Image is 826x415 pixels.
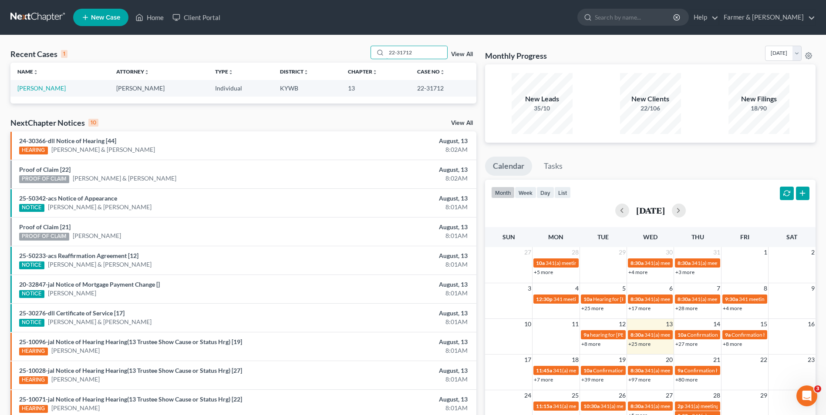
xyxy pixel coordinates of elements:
[491,187,515,198] button: month
[763,247,768,258] span: 1
[168,10,225,25] a: Client Portal
[73,231,121,240] a: [PERSON_NAME]
[628,269,647,275] a: +4 more
[618,390,627,401] span: 26
[502,233,515,241] span: Sun
[630,367,644,374] span: 8:30a
[324,260,468,269] div: 8:01AM
[534,376,553,383] a: +7 more
[324,194,468,203] div: August, 13
[618,247,627,258] span: 29
[678,403,684,409] span: 2p
[630,296,644,302] span: 8:30a
[628,376,651,383] a: +97 more
[341,80,410,96] td: 13
[618,319,627,329] span: 12
[728,104,789,113] div: 18/90
[48,289,96,298] a: [PERSON_NAME]
[644,331,775,338] span: 341(a) meeting for [PERSON_NAME] & [PERSON_NAME]
[593,367,692,374] span: Confirmation hearing for [PERSON_NAME]
[712,319,721,329] span: 14
[807,319,816,329] span: 16
[19,137,116,144] a: 24-30366-dll Notice of Hearing [44]
[583,331,589,338] span: 9a
[675,341,698,347] a: +27 more
[716,283,721,294] span: 7
[536,403,552,409] span: 11:15a
[546,260,630,266] span: 341(a) meeting for [PERSON_NAME]
[814,385,821,392] span: 3
[512,94,573,104] div: New Leads
[810,247,816,258] span: 2
[644,260,728,266] span: 341(a) meeting for [PERSON_NAME]
[324,223,468,231] div: August, 13
[324,346,468,355] div: 8:01AM
[597,233,609,241] span: Tue
[600,403,684,409] span: 341(a) meeting for [PERSON_NAME]
[51,375,100,384] a: [PERSON_NAME]
[554,187,571,198] button: list
[581,305,603,311] a: +25 more
[19,204,44,212] div: NOTICE
[536,260,545,266] span: 10a
[759,355,768,365] span: 22
[324,165,468,174] div: August, 13
[88,119,98,127] div: 10
[630,260,644,266] span: 8:30a
[451,51,473,57] a: View All
[678,331,686,338] span: 10a
[386,46,447,59] input: Search by name...
[48,318,152,326] a: [PERSON_NAME] & [PERSON_NAME]
[678,260,691,266] span: 8:30a
[636,206,665,215] h2: [DATE]
[48,260,152,269] a: [PERSON_NAME] & [PERSON_NAME]
[324,309,468,318] div: August, 13
[620,94,681,104] div: New Clients
[324,137,468,145] div: August, 13
[644,367,728,374] span: 341(a) meeting for [PERSON_NAME]
[116,68,149,75] a: Attorneyunfold_more
[536,187,554,198] button: day
[417,68,445,75] a: Case Nounfold_more
[553,367,637,374] span: 341(a) meeting for [PERSON_NAME]
[571,355,580,365] span: 18
[665,355,674,365] span: 20
[536,157,570,176] a: Tasks
[485,50,547,61] h3: Monthly Progress
[583,296,592,302] span: 10a
[665,390,674,401] span: 27
[324,395,468,404] div: August, 13
[73,174,176,183] a: [PERSON_NAME] & [PERSON_NAME]
[739,296,817,302] span: 341 meeting for [PERSON_NAME]
[91,14,120,21] span: New Case
[810,283,816,294] span: 9
[553,296,686,302] span: 341 meeting for [PERSON_NAME]-[GEOGRAPHIC_DATA]
[643,233,657,241] span: Wed
[548,233,563,241] span: Mon
[553,403,683,409] span: 341(a) meeting for [PERSON_NAME] & [PERSON_NAME]
[19,281,160,288] a: 20-32847-jal Notice of Mortgage Payment Change []
[571,319,580,329] span: 11
[571,247,580,258] span: 28
[324,289,468,298] div: 8:01AM
[593,296,661,302] span: Hearing for [PERSON_NAME]
[581,341,600,347] a: +8 more
[712,390,721,401] span: 28
[740,233,749,241] span: Fri
[19,309,125,317] a: 25-30276-dll Certificate of Service [17]
[303,70,309,75] i: unfold_more
[583,367,592,374] span: 10a
[763,283,768,294] span: 8
[19,405,48,413] div: HEARING
[523,247,532,258] span: 27
[523,355,532,365] span: 17
[144,70,149,75] i: unfold_more
[10,117,98,128] div: NextChapter Notices
[759,319,768,329] span: 15
[574,283,580,294] span: 4
[51,145,155,154] a: [PERSON_NAME] & [PERSON_NAME]
[33,70,38,75] i: unfold_more
[691,260,822,266] span: 341(a) meeting for [PERSON_NAME] & [PERSON_NAME]
[19,376,48,384] div: HEARING
[19,319,44,327] div: NOTICE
